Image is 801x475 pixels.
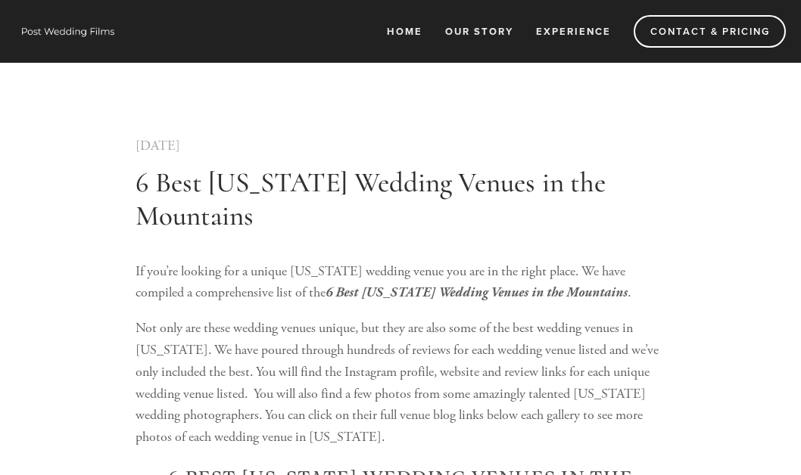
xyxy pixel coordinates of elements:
a: Contact & Pricing [634,15,786,48]
a: 6 Best [US_STATE] Wedding Venues in the Mountains [136,166,606,233]
a: Our Story [435,19,523,44]
a: Home [377,19,432,44]
p: Not only are these wedding venues unique, but they are also some of the best wedding venues in [U... [136,318,665,449]
a: Experience [526,19,621,44]
img: Wisconsin Wedding Videographer [15,20,121,42]
a: [DATE] [136,137,180,154]
em: 6 Best [US_STATE] Wedding Venues in the Mountains [326,284,628,300]
p: If you’re looking for a unique [US_STATE] wedding venue you are in the right place. We have compi... [136,261,665,305]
